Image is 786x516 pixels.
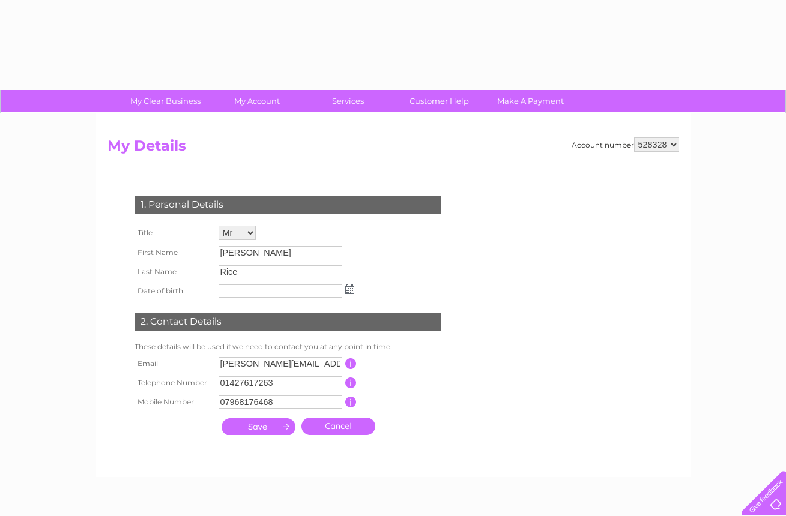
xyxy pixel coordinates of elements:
[116,90,215,112] a: My Clear Business
[135,313,441,331] div: 2. Contact Details
[481,90,580,112] a: Make A Payment
[301,418,375,435] a: Cancel
[132,281,216,301] th: Date of birth
[298,90,398,112] a: Services
[345,284,354,294] img: ...
[132,354,216,373] th: Email
[132,340,444,354] td: These details will be used if we need to contact you at any point in time.
[222,418,295,435] input: Submit
[132,223,216,243] th: Title
[390,90,489,112] a: Customer Help
[132,243,216,262] th: First Name
[107,137,679,160] h2: My Details
[572,137,679,152] div: Account number
[132,373,216,392] th: Telephone Number
[345,358,357,369] input: Information
[345,377,357,388] input: Information
[132,262,216,281] th: Last Name
[132,392,216,412] th: Mobile Number
[135,196,441,214] div: 1. Personal Details
[207,90,306,112] a: My Account
[345,397,357,407] input: Information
